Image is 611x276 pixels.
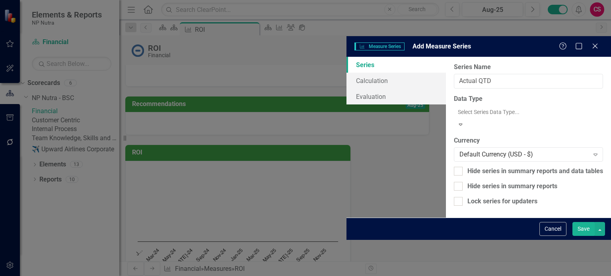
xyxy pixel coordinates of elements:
[454,74,603,89] input: Series Name
[346,89,446,104] a: Evaluation
[354,42,405,50] span: Measure Series
[539,222,566,236] button: Cancel
[454,95,603,104] label: Data Type
[346,57,446,73] a: Series
[467,197,537,206] div: Lock series for updaters
[413,42,471,50] span: Add Measure Series
[459,150,589,159] div: Default Currency (USD - $)
[346,73,446,89] a: Calculation
[454,63,603,72] label: Series Name
[454,136,603,145] label: Currency
[467,182,557,191] div: Hide series in summary reports
[572,222,595,236] button: Save
[467,167,603,176] div: Hide series in summary reports and data tables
